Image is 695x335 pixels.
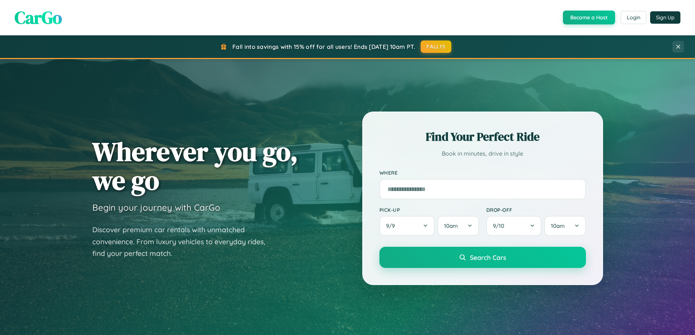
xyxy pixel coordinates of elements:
[379,170,586,176] label: Where
[92,202,220,213] h3: Begin your journey with CarGo
[551,222,565,229] span: 10am
[92,137,298,195] h1: Wherever you go, we go
[379,148,586,159] p: Book in minutes, drive in style
[444,222,458,229] span: 10am
[486,207,586,213] label: Drop-off
[621,11,646,24] button: Login
[232,43,415,50] span: Fall into savings with 15% off for all users! Ends [DATE] 10am PT.
[15,5,62,30] span: CarGo
[493,222,508,229] span: 9 / 10
[92,224,275,260] p: Discover premium car rentals with unmatched convenience. From luxury vehicles to everyday rides, ...
[563,11,615,24] button: Become a Host
[470,253,506,261] span: Search Cars
[379,247,586,268] button: Search Cars
[379,129,586,145] h2: Find Your Perfect Ride
[379,216,435,236] button: 9/9
[386,222,398,229] span: 9 / 9
[421,40,451,53] button: FALL15
[650,11,680,24] button: Sign Up
[486,216,542,236] button: 9/10
[437,216,479,236] button: 10am
[379,207,479,213] label: Pick-up
[544,216,586,236] button: 10am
